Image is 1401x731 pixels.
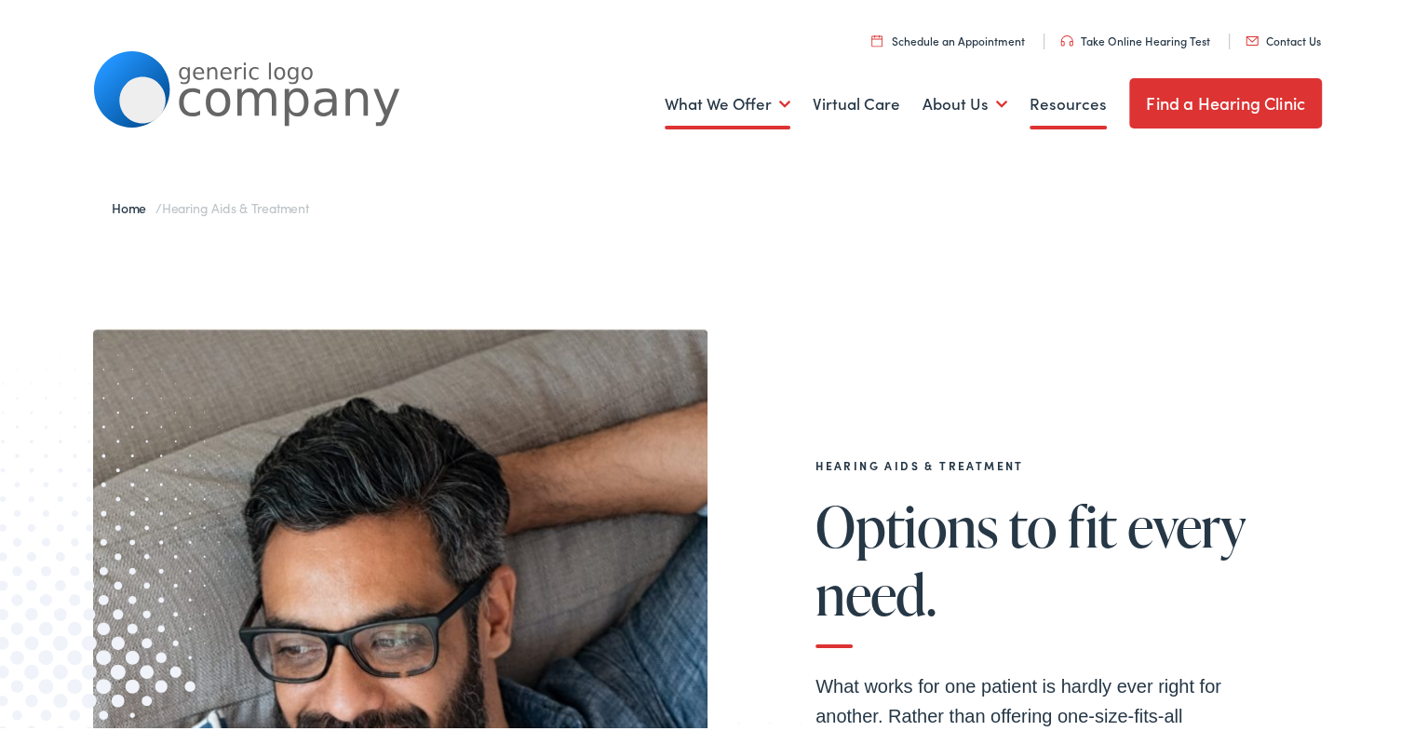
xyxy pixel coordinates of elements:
[1067,492,1116,553] span: fit
[162,195,309,213] span: Hearing Aids & Treatment
[1129,74,1322,125] a: Find a Hearing Clinic
[1030,66,1107,135] a: Resources
[112,195,309,213] span: /
[815,560,936,621] span: need.
[665,66,790,135] a: What We Offer
[871,31,882,43] img: utility icon
[815,492,998,553] span: Options
[1008,492,1057,553] span: to
[815,455,1262,468] h2: Hearing Aids & Treatment
[1127,492,1246,553] span: every
[1246,33,1259,42] img: utility icon
[1060,32,1073,43] img: utility icon
[813,66,900,135] a: Virtual Care
[871,29,1025,45] a: Schedule an Appointment
[923,66,1007,135] a: About Us
[112,195,155,213] a: Home
[1246,29,1321,45] a: Contact Us
[1060,29,1210,45] a: Take Online Hearing Test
